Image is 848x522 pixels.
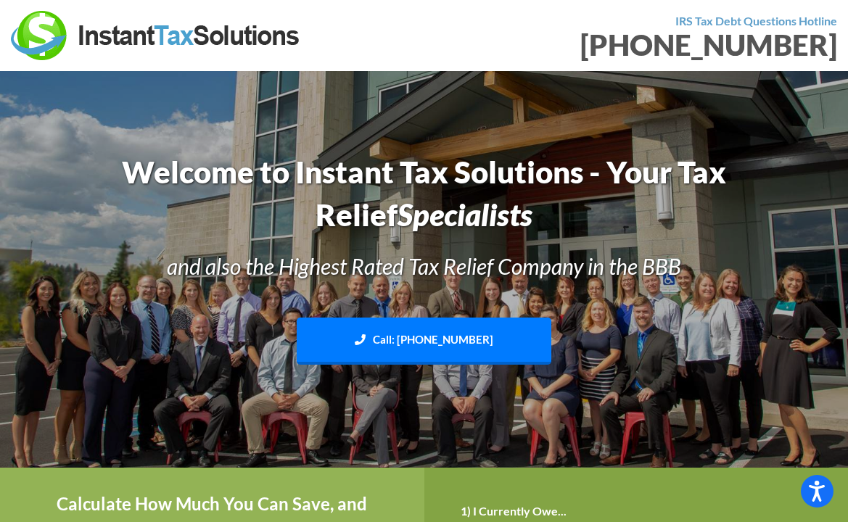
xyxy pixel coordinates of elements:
[103,251,746,281] h3: and also the Highest Rated Tax Relief Company in the BBB
[11,11,301,60] img: Instant Tax Solutions Logo
[435,30,838,59] div: [PHONE_NUMBER]
[675,14,837,28] strong: IRS Tax Debt Questions Hotline
[11,27,301,41] a: Instant Tax Solutions Logo
[398,196,532,233] i: Specialists
[297,318,552,365] a: Call: [PHONE_NUMBER]
[461,504,567,519] label: 1) I Currently Owe...
[103,151,746,236] h1: Welcome to Instant Tax Solutions - Your Tax Relief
